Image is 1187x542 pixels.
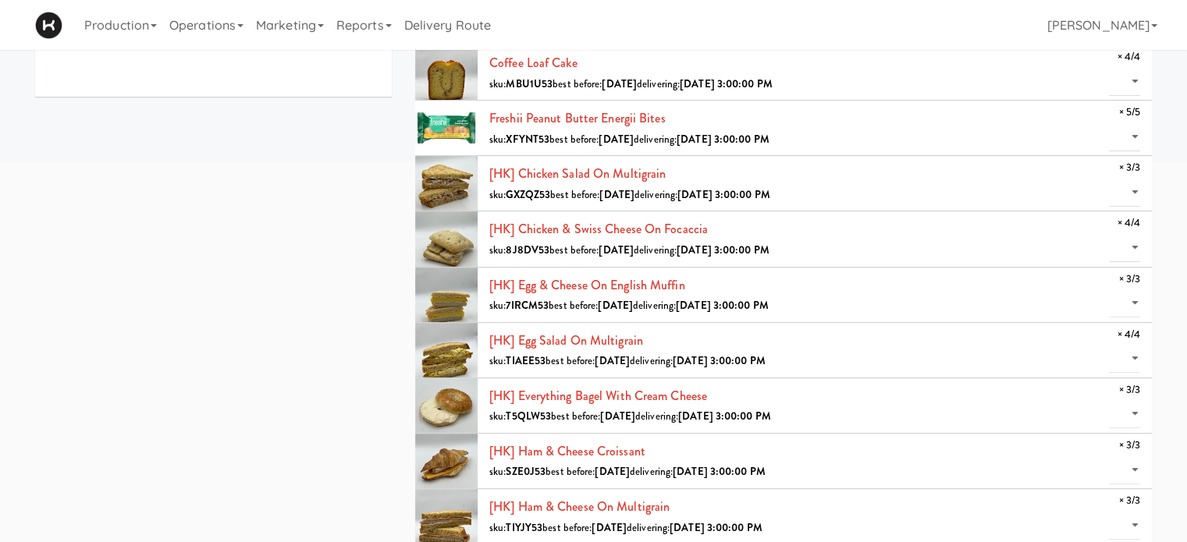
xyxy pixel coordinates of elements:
[489,331,643,349] a: [HK] Egg Salad on Multigrain
[549,243,634,257] span: best before:
[1119,381,1141,400] span: × 3/3
[553,76,637,91] span: best before:
[506,409,551,423] b: T5QLW53
[677,132,769,147] b: [DATE] 3:00:00 PM
[1119,491,1141,511] span: × 3/3
[595,464,630,479] b: [DATE]
[599,132,634,147] b: [DATE]
[1119,270,1141,289] span: × 3/3
[634,187,770,202] span: delivering:
[489,132,549,147] span: sku:
[637,76,773,91] span: delivering:
[489,220,708,238] a: [HK] Chicken & Swiss Cheese On Focaccia
[506,353,546,368] b: TIAEE53
[546,353,630,368] span: best before:
[670,520,762,535] b: [DATE] 3:00:00 PM
[592,520,627,535] b: [DATE]
[1118,325,1141,345] span: × 4/4
[489,409,551,423] span: sku:
[678,409,771,423] b: [DATE] 3:00:00 PM
[630,464,766,479] span: delivering:
[635,409,771,423] span: delivering:
[630,353,766,368] span: delivering:
[506,243,549,257] b: 8J8DV53
[489,298,549,313] span: sku:
[673,464,766,479] b: [DATE] 3:00:00 PM
[549,298,633,313] span: best before:
[677,243,769,257] b: [DATE] 3:00:00 PM
[627,520,762,535] span: delivering:
[602,76,637,91] b: [DATE]
[600,409,635,423] b: [DATE]
[546,464,630,479] span: best before:
[506,187,550,202] b: GXZQZ53
[489,464,546,479] span: sku:
[634,132,769,147] span: delivering:
[677,187,770,202] b: [DATE] 3:00:00 PM
[673,353,766,368] b: [DATE] 3:00:00 PM
[1119,103,1141,122] span: × 5/5
[1118,214,1141,233] span: × 4/4
[1119,436,1141,455] span: × 3/3
[506,132,549,147] b: XFYNT53
[1118,48,1141,67] span: × 4/4
[599,187,634,202] b: [DATE]
[489,387,707,405] a: [HK] Everything Bagel with Cream Cheese
[551,409,635,423] span: best before:
[676,298,769,313] b: [DATE] 3:00:00 PM
[634,243,769,257] span: delivering:
[1119,158,1141,178] span: × 3/3
[489,520,542,535] span: sku:
[506,298,549,313] b: 7IRCM53
[489,276,685,294] a: [HK] Egg & Cheese on English Muffin
[489,498,670,515] a: [HK] Ham & Cheese on Multigrain
[549,132,634,147] span: best before:
[35,12,62,39] img: Micromart
[550,187,634,202] span: best before:
[633,298,769,313] span: delivering:
[489,76,553,91] span: sku:
[489,243,549,257] span: sku:
[598,298,633,313] b: [DATE]
[680,76,773,91] b: [DATE] 3:00:00 PM
[489,353,546,368] span: sku:
[542,520,627,535] span: best before:
[489,442,645,460] a: [HK] Ham & Cheese Croissant
[506,520,542,535] b: TIYJY53
[506,76,553,91] b: MBU1U53
[595,353,630,368] b: [DATE]
[489,54,578,72] a: Coffee Loaf Cake
[489,165,666,182] a: [HK] Chicken Salad on Multigrain
[489,109,666,127] a: Freshii Peanut Butter Energii Bites
[599,243,634,257] b: [DATE]
[506,464,546,479] b: SZE0J53
[489,187,550,202] span: sku:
